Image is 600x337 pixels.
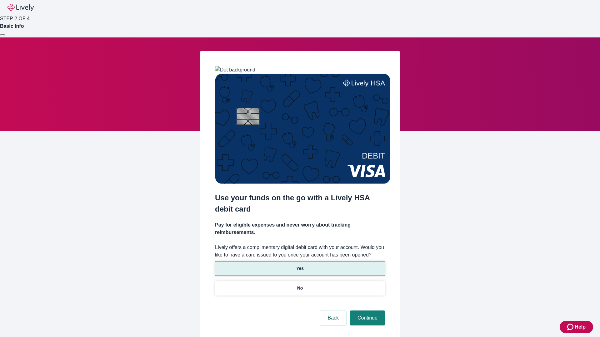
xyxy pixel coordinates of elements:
[215,74,390,184] img: Debit card
[7,4,34,11] img: Lively
[320,310,346,325] button: Back
[567,323,575,331] svg: Zendesk support icon
[215,192,385,215] h2: Use your funds on the go with a Lively HSA debit card
[296,265,304,272] p: Yes
[215,244,385,259] label: Lively offers a complimentary digital debit card with your account. Would you like to have a card...
[560,321,593,333] button: Zendesk support iconHelp
[575,323,586,331] span: Help
[215,281,385,295] button: No
[297,285,303,291] p: No
[215,221,385,236] h4: Pay for eligible expenses and never worry about tracking reimbursements.
[350,310,385,325] button: Continue
[215,261,385,276] button: Yes
[215,66,255,74] img: Dot background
